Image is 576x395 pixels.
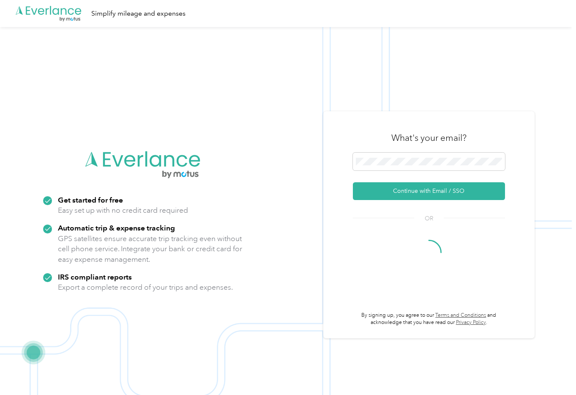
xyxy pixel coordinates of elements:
strong: IRS compliant reports [58,272,132,281]
div: Simplify mileage and expenses [91,8,186,19]
h3: What's your email? [391,132,467,144]
a: Terms and Conditions [435,312,486,318]
a: Privacy Policy [456,319,486,326]
p: By signing up, you agree to our and acknowledge that you have read our . [353,312,505,326]
p: Export a complete record of your trips and expenses. [58,282,233,293]
p: Easy set up with no credit card required [58,205,188,216]
strong: Get started for free [58,195,123,204]
strong: Automatic trip & expense tracking [58,223,175,232]
p: GPS satellites ensure accurate trip tracking even without cell phone service. Integrate your bank... [58,233,243,265]
button: Continue with Email / SSO [353,182,505,200]
span: OR [414,214,444,223]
